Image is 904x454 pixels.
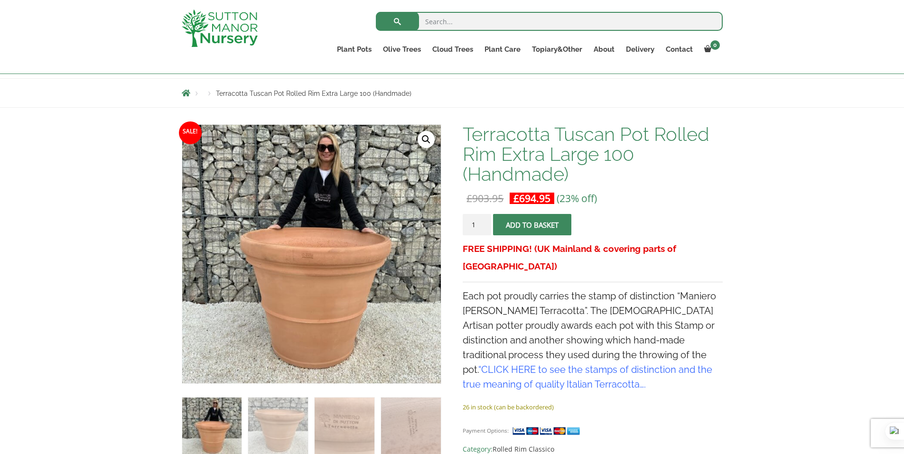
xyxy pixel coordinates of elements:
bdi: 694.95 [513,192,550,205]
h3: FREE SHIPPING! (UK Mainland & covering parts of [GEOGRAPHIC_DATA]) [463,240,722,275]
bdi: 903.95 [466,192,503,205]
small: Payment Options: [463,427,509,434]
span: (23% off) [557,192,597,205]
img: logo [182,9,258,47]
a: Contact [660,43,699,56]
h1: Terracotta Tuscan Pot Rolled Rim Extra Large 100 (Handmade) [463,124,722,184]
a: Rolled Rim Classico [493,445,554,454]
a: Olive Trees [377,43,427,56]
a: 0 [699,43,723,56]
input: Product quantity [463,214,491,235]
span: Each pot proudly carries the stamp of distinction “Maniero [PERSON_NAME] Terracotta”. The [DEMOGR... [463,290,716,390]
span: Sale! [179,121,202,144]
p: 26 in stock (can be backordered) [463,401,722,413]
a: View full-screen image gallery [418,131,435,148]
a: CLICK HERE to see the stamps of distinction and the true meaning of quality Italian Terracotta [463,364,712,390]
a: About [588,43,620,56]
span: £ [466,192,472,205]
span: £ [513,192,519,205]
a: Plant Pots [331,43,377,56]
span: “ …. [463,364,712,390]
a: Plant Care [479,43,526,56]
span: 0 [710,40,720,50]
img: payment supported [512,426,583,436]
input: Search... [376,12,723,31]
button: Add to basket [493,214,571,235]
a: Delivery [620,43,660,56]
a: Cloud Trees [427,43,479,56]
span: Terracotta Tuscan Pot Rolled Rim Extra Large 100 (Handmade) [216,90,411,97]
nav: Breadcrumbs [182,89,723,97]
a: Topiary&Other [526,43,588,56]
